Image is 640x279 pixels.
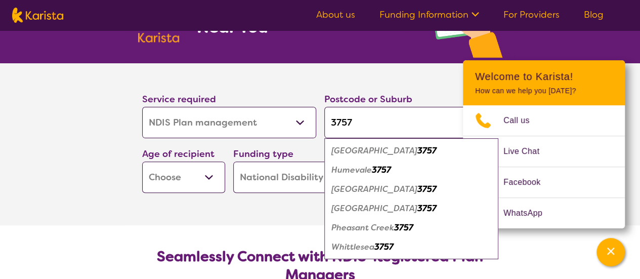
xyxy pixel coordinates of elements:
[316,9,355,21] a: About us
[417,145,437,156] em: 3757
[503,113,542,128] span: Call us
[463,198,625,228] a: Web link opens in a new tab.
[329,218,493,237] div: Pheasant Creek 3757
[331,242,374,252] em: Whittlesea
[374,242,394,252] em: 3757
[417,184,437,194] em: 3757
[331,145,417,156] em: [GEOGRAPHIC_DATA]
[329,199,493,218] div: Kinglake West 3757
[372,165,391,175] em: 3757
[596,238,625,266] button: Channel Menu
[142,93,216,105] label: Service required
[331,222,394,233] em: Pheasant Creek
[331,203,417,214] em: [GEOGRAPHIC_DATA]
[475,70,613,83] h2: Welcome to Karista!
[503,175,552,190] span: Facebook
[331,165,372,175] em: Humevale
[417,203,437,214] em: 3757
[329,141,493,161] div: Eden Park 3757
[394,222,413,233] em: 3757
[584,9,604,21] a: Blog
[463,105,625,228] ul: Choose channel
[503,9,560,21] a: For Providers
[142,148,215,160] label: Age of recipient
[329,161,493,180] div: Humevale 3757
[463,60,625,228] div: Channel Menu
[503,144,551,159] span: Live Chat
[329,180,493,199] div: Kinglake Central 3757
[12,8,63,23] img: Karista logo
[329,237,493,257] div: Whittlesea 3757
[233,148,293,160] label: Funding type
[503,206,554,221] span: WhatsApp
[379,9,479,21] a: Funding Information
[331,184,417,194] em: [GEOGRAPHIC_DATA]
[324,107,498,138] input: Type
[324,93,412,105] label: Postcode or Suburb
[475,87,613,95] p: How can we help you [DATE]?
